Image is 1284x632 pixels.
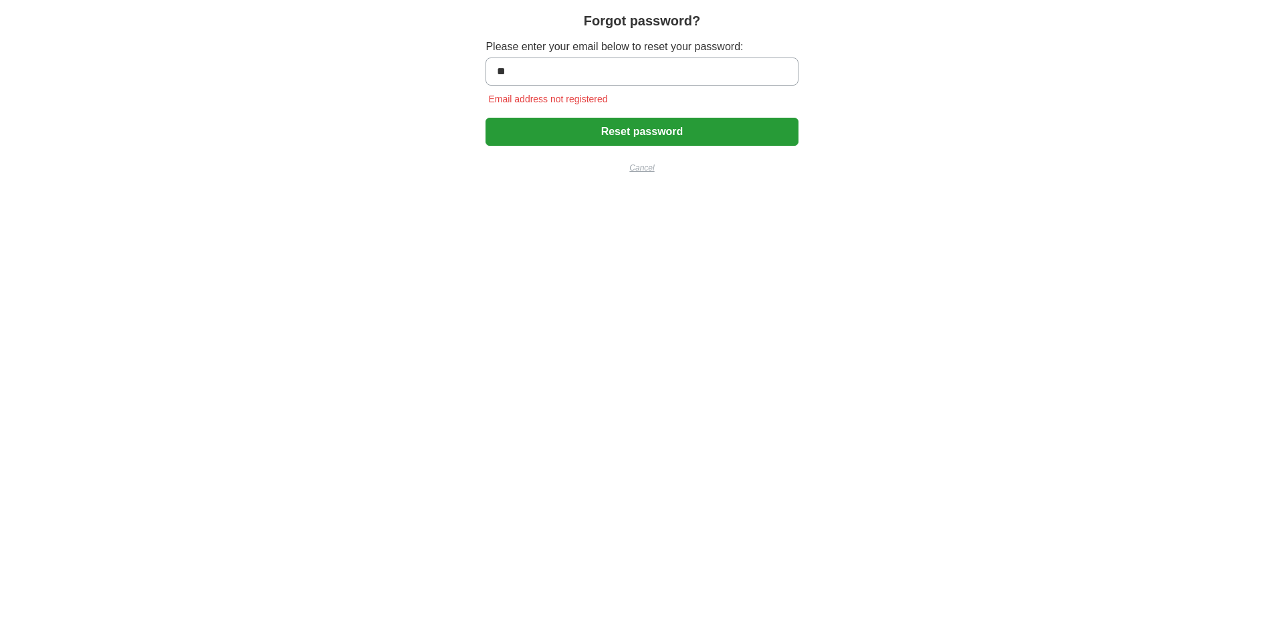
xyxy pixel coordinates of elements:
h1: Forgot password? [584,11,700,31]
label: Please enter your email below to reset your password: [486,39,798,55]
span: Email address not registered [486,94,610,104]
a: Cancel [486,162,798,174]
button: Reset password [486,118,798,146]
